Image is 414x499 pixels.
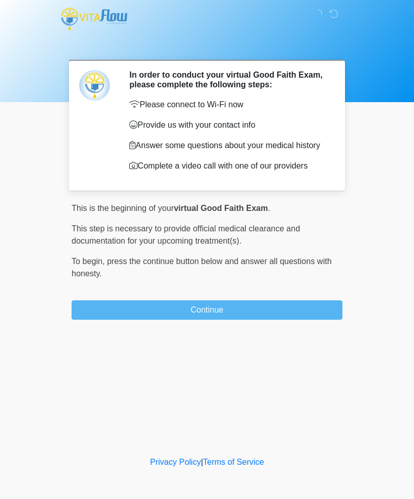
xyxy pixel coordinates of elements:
[203,458,264,466] a: Terms of Service
[72,204,174,212] span: This is the beginning of your
[61,8,127,30] img: Vitaflow IV Hydration and Health Logo
[72,300,342,320] button: Continue
[174,204,268,212] strong: virtual Good Faith Exam
[129,99,327,111] p: Please connect to Wi-Fi now
[129,70,327,89] h2: In order to conduct your virtual Good Faith Exam, please complete the following steps:
[79,70,110,101] img: Agent Avatar
[64,37,350,56] h1: ‎ ‎ ‎ ‎
[150,458,201,466] a: Privacy Policy
[129,139,327,152] p: Answer some questions about your medical history
[72,257,332,278] span: press the continue button below and answer all questions with honesty.
[129,160,327,172] p: Complete a video call with one of our providers
[129,119,327,131] p: Provide us with your contact info
[201,458,203,466] a: |
[268,204,270,212] span: .
[72,257,107,266] span: To begin,
[72,224,300,245] span: This step is necessary to provide official medical clearance and documentation for your upcoming ...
